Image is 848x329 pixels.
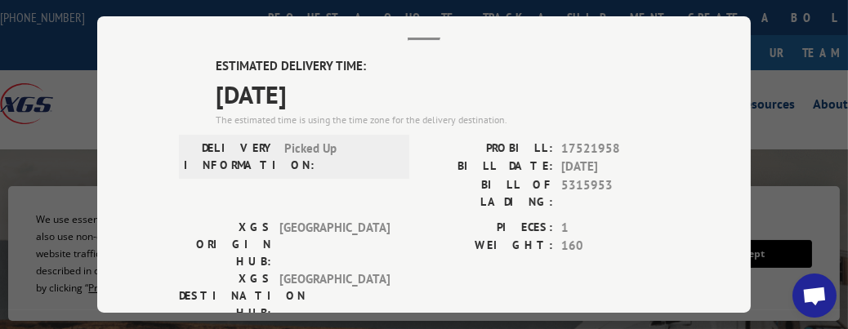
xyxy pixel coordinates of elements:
[561,237,669,256] span: 160
[279,270,390,322] span: [GEOGRAPHIC_DATA]
[561,140,669,158] span: 17521958
[179,219,271,270] label: XGS ORIGIN HUB:
[561,176,669,211] span: 5315953
[424,219,553,238] label: PIECES:
[561,158,669,176] span: [DATE]
[424,140,553,158] label: PROBILL:
[216,57,669,76] label: ESTIMATED DELIVERY TIME:
[424,176,553,211] label: BILL OF LADING:
[279,219,390,270] span: [GEOGRAPHIC_DATA]
[216,76,669,113] span: [DATE]
[179,270,271,322] label: XGS DESTINATION HUB:
[184,140,276,174] label: DELIVERY INFORMATION:
[424,158,553,176] label: BILL DATE:
[424,237,553,256] label: WEIGHT:
[561,219,669,238] span: 1
[284,140,395,174] span: Picked Up
[216,113,669,127] div: The estimated time is using the time zone for the delivery destination.
[792,273,837,318] div: Open chat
